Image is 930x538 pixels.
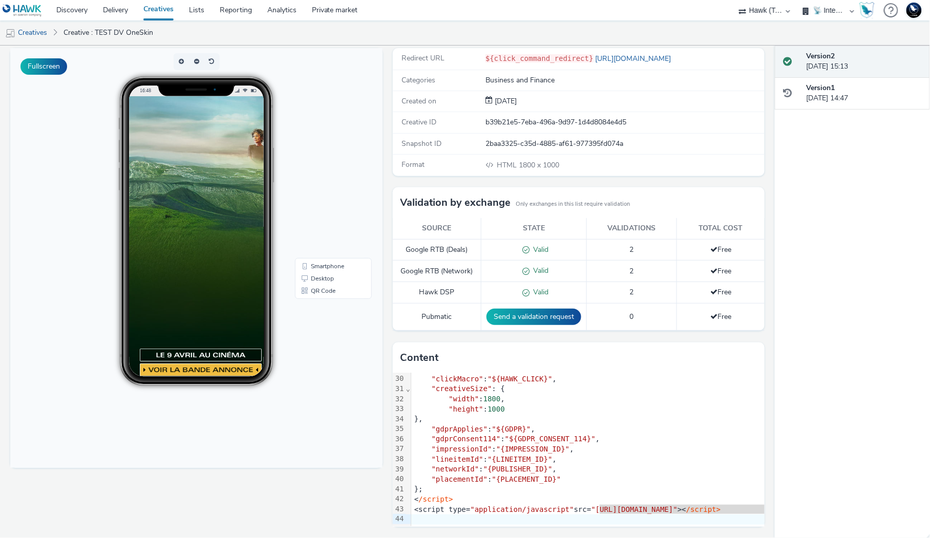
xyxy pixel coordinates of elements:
[393,424,406,434] div: 35
[393,504,406,514] div: 43
[579,9,780,104] img: puzzleB.jpg
[432,455,483,463] span: "lineitemId"
[393,384,406,394] div: 31
[20,58,67,75] button: Fullscreen
[505,435,596,443] span: "${GDPR_CONSENT_114}"
[630,266,634,276] span: 2
[130,39,141,45] span: 16:48
[432,465,479,473] span: "networkId"
[630,245,634,254] span: 2
[449,395,479,403] span: "width"
[859,2,875,18] img: Hawk Academy
[487,309,581,325] button: Send a validation request
[516,200,630,208] small: Only exchanges in this list require validation
[492,425,531,433] span: "${GDPR}"
[402,160,425,169] span: Format
[393,444,406,454] div: 37
[406,364,411,373] span: Fold line
[806,83,835,93] strong: Version 1
[686,505,721,513] span: /script>
[493,96,517,106] span: [DATE]
[393,394,406,404] div: 32
[496,445,569,453] span: "{IMPRESSION_ID}"
[393,218,481,239] th: Source
[5,28,15,38] img: mobile
[449,405,483,413] span: "height"
[393,434,406,444] div: 36
[301,227,324,233] span: Desktop
[488,375,552,383] span: "${HAWK_CLICK}"
[432,475,488,483] span: "placementId"
[393,464,406,475] div: 39
[287,224,360,236] li: Desktop
[402,53,445,63] span: Redirect URL
[496,160,559,170] span: 1800 x 1000
[301,215,334,221] span: Smartphone
[497,160,519,170] span: HTML
[402,139,442,148] span: Snapshot ID
[393,474,406,484] div: 40
[432,384,492,393] span: "creativeSize"
[393,282,481,304] td: Hawk DSP
[488,405,505,413] span: 1000
[859,2,879,18] a: Hawk Academy
[806,51,835,61] strong: Version 2
[710,287,731,297] span: Free
[580,9,780,104] img: puzzleB.jpg
[483,395,501,403] span: 1800
[530,245,549,254] span: Valid
[400,350,439,365] h3: Content
[630,287,634,297] span: 2
[393,414,406,424] div: 34
[485,54,594,62] code: ${click_command_redirect}
[400,195,511,210] h3: Validation by exchange
[393,261,481,282] td: Google RTB (Network)
[594,54,675,63] a: [URL][DOMAIN_NAME]
[418,495,453,503] span: /script>
[432,375,483,383] span: "clickMacro"
[432,425,488,433] span: "gdprApplies"
[287,212,360,224] li: Smartphone
[402,75,436,85] span: Categories
[393,494,406,504] div: 42
[432,445,492,453] span: "impressionId"
[710,266,731,276] span: Free
[393,454,406,464] div: 38
[488,455,552,463] span: "{LINEITEM_ID}"
[393,304,481,331] td: Pubmatic
[481,218,587,239] th: State
[806,83,922,104] div: [DATE] 14:47
[806,51,922,72] div: [DATE] 15:13
[406,384,411,393] span: Fold line
[530,287,549,297] span: Valid
[393,484,406,494] div: 41
[301,240,325,246] span: QR Code
[287,236,360,249] li: QR Code
[393,514,406,524] div: 44
[393,239,481,261] td: Google RTB (Deals)
[483,465,553,473] span: "{PUBLISHER_ID}"
[591,505,678,513] span: "[URL][DOMAIN_NAME]"
[471,505,574,513] span: "application/javascript"
[58,20,158,45] a: Creative : TEST DV OneSkin
[432,435,501,443] span: "gdprConsent114"
[485,139,764,149] div: 2baa3325-c35d-4885-af61-977395fd074a
[630,312,634,321] span: 0
[710,245,731,254] span: Free
[493,96,517,106] div: Creation 03 April 2025, 14:47
[393,404,406,414] div: 33
[710,312,731,321] span: Free
[402,96,437,106] span: Created on
[492,475,561,483] span: "{PLACEMENT_ID}"
[485,75,764,85] div: Business and Finance
[3,4,42,17] img: undefined Logo
[646,9,847,104] img: puzzleB.jpg
[530,266,549,275] span: Valid
[393,374,406,384] div: 30
[402,117,437,127] span: Creative ID
[677,218,765,239] th: Total cost
[485,117,764,127] div: b39b21e5-7eba-496a-9d97-1d4d8084e4d5
[906,3,922,18] img: Support Hawk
